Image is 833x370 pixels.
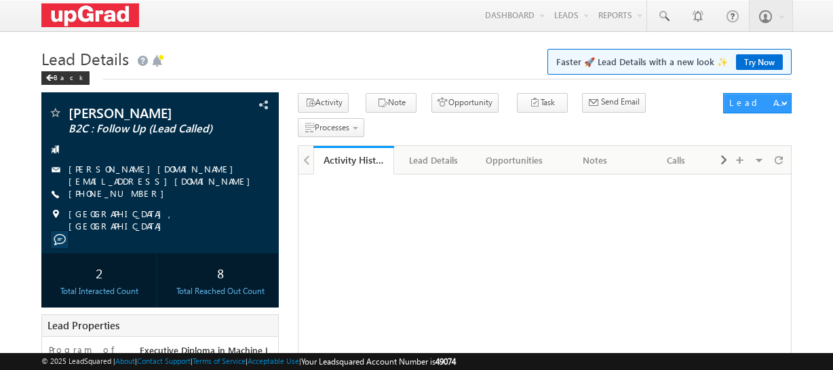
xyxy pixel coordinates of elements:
[167,260,275,285] div: 8
[45,260,153,285] div: 2
[405,152,463,168] div: Lead Details
[69,163,257,187] a: [PERSON_NAME][DOMAIN_NAME][EMAIL_ADDRESS][DOMAIN_NAME]
[636,146,717,174] a: Calls
[49,344,128,368] label: Program of Interest
[556,146,636,174] a: Notes
[115,356,135,365] a: About
[69,187,171,199] a: [PHONE_NUMBER]
[167,285,275,297] div: Total Reached Out Count
[313,146,394,173] li: Activity History
[41,48,129,69] span: Lead Details
[582,93,646,113] button: Send Email
[431,93,499,113] button: Opportunity
[475,146,556,174] a: Opportunities
[298,93,349,113] button: Activity
[69,208,258,232] span: [GEOGRAPHIC_DATA], [GEOGRAPHIC_DATA]
[41,3,139,27] img: Custom Logo
[45,285,153,297] div: Total Interacted Count
[193,356,246,365] a: Terms of Service
[69,122,214,136] span: B2C : Follow Up (Lead Called)
[647,152,705,168] div: Calls
[736,54,783,70] a: Try Now
[324,153,384,166] div: Activity History
[435,356,456,367] span: 49074
[313,146,394,174] a: Activity History
[315,122,349,132] span: Processes
[729,96,787,109] div: Lead Actions
[41,71,96,82] a: Back
[41,355,456,368] span: © 2025 LeadSquared | | | | |
[723,93,791,113] button: Lead Actions
[298,118,364,138] button: Processes
[301,356,456,367] span: Your Leadsquared Account Number is
[601,96,640,108] span: Send Email
[41,71,90,85] div: Back
[566,152,624,168] div: Notes
[486,152,543,168] div: Opportunities
[366,93,416,113] button: Note
[556,55,783,69] span: Faster 🚀 Lead Details with a new look ✨
[137,356,191,365] a: Contact Support
[69,106,214,119] span: [PERSON_NAME]
[47,318,119,332] span: Lead Properties
[394,146,475,174] a: Lead Details
[248,356,299,365] a: Acceptable Use
[517,93,568,113] button: Task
